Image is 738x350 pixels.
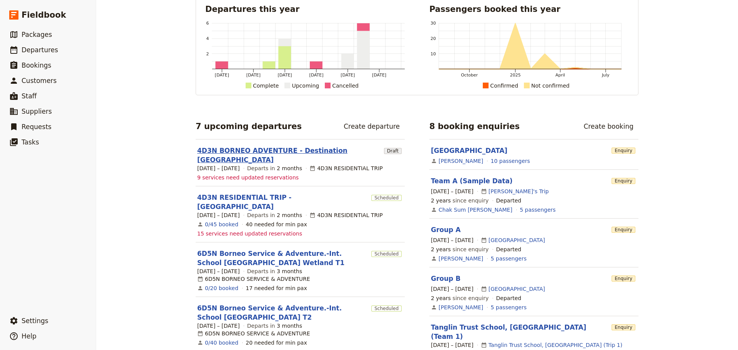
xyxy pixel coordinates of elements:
[22,77,57,85] span: Customers
[246,221,307,228] div: 40 needed for min pax
[22,108,52,115] span: Suppliers
[491,304,527,311] a: View the passengers for this booking
[197,267,240,275] span: [DATE] – [DATE]
[612,227,635,233] span: Enquiry
[431,187,474,195] span: [DATE] – [DATE]
[439,157,483,165] a: [PERSON_NAME]
[197,275,310,283] div: 6D5N BORNEO SERVICE & ADVENTURE
[489,341,622,349] a: Tanglin Trust School, [GEOGRAPHIC_DATA] (Trip 1)
[431,226,460,234] a: Group A
[612,324,635,330] span: Enquiry
[431,246,451,252] span: 2 years
[22,138,39,146] span: Tasks
[341,73,355,78] tspan: [DATE]
[431,236,474,244] span: [DATE] – [DATE]
[247,211,302,219] span: Departs in
[197,249,368,267] a: 6D5N Borneo Service & Adventure.-Int. School [GEOGRAPHIC_DATA] Wetland T1
[371,195,402,201] span: Scheduled
[612,148,635,154] span: Enquiry
[206,21,209,26] tspan: 6
[197,230,302,237] span: 15 services need updated reservations
[510,73,521,78] tspan: 2025
[429,3,629,15] h2: Passengers booked this year
[431,245,489,253] span: since enquiry
[206,51,209,56] tspan: 2
[247,267,302,275] span: Departs in
[197,193,368,211] a: 4D3N RESIDENTIAL TRIP - [GEOGRAPHIC_DATA]
[429,121,520,132] h2: 8 booking enquiries
[431,285,474,293] span: [DATE] – [DATE]
[489,285,545,293] a: [GEOGRAPHIC_DATA]
[496,245,522,253] div: Departed
[491,157,530,165] a: View the passengers for this booking
[205,284,238,292] a: View the bookings for this departure
[489,236,545,244] a: [GEOGRAPHIC_DATA]
[371,251,402,257] span: Scheduled
[431,275,460,282] a: Group B
[247,322,302,330] span: Departs in
[431,323,586,340] a: Tanglin Trust School, [GEOGRAPHIC_DATA] (Team 1)
[206,36,209,41] tspan: 4
[431,295,451,301] span: 2 years
[520,206,555,214] a: View the passengers for this booking
[439,206,512,214] a: Chak Sum [PERSON_NAME]
[278,73,292,78] tspan: [DATE]
[430,36,436,41] tspan: 20
[496,197,522,204] div: Departed
[431,147,507,154] a: [GEOGRAPHIC_DATA]
[22,92,37,100] span: Staff
[277,323,302,329] span: 3 months
[246,73,261,78] tspan: [DATE]
[372,73,386,78] tspan: [DATE]
[197,322,240,330] span: [DATE] – [DATE]
[205,3,405,15] h2: Departures this year
[277,212,302,218] span: 2 months
[531,81,570,90] div: Not confirmed
[22,332,37,340] span: Help
[431,341,474,349] span: [DATE] – [DATE]
[439,304,483,311] a: [PERSON_NAME]
[309,73,323,78] tspan: [DATE]
[292,81,319,90] div: Upcoming
[309,164,383,172] div: 4D3N RESIDENTIAL TRIP
[277,268,302,274] span: 3 months
[205,339,238,347] a: View the bookings for this departure
[22,31,52,38] span: Packages
[197,330,310,337] div: 6D5N BORNEO SERVICE & ADVENTURE
[22,317,48,325] span: Settings
[339,120,405,133] a: Create departure
[384,148,402,154] span: Draft
[22,61,51,69] span: Bookings
[431,197,489,204] span: since enquiry
[309,211,383,219] div: 4D3N RESIDENTIAL TRIP
[22,123,52,131] span: Requests
[197,211,240,219] span: [DATE] – [DATE]
[439,255,483,262] a: [PERSON_NAME]
[430,51,436,56] tspan: 10
[246,339,307,347] div: 20 needed for min pax
[496,294,522,302] div: Departed
[491,255,527,262] a: View the passengers for this booking
[247,164,302,172] span: Departs in
[197,146,381,164] a: 4D3N BORNEO ADVENTURE - Destination [GEOGRAPHIC_DATA]
[431,294,489,302] span: since enquiry
[602,73,610,78] tspan: July
[253,81,279,90] div: Complete
[578,120,638,133] a: Create booking
[197,174,299,181] span: 9 services need updated reservations
[555,73,565,78] tspan: April
[205,221,238,228] a: View the bookings for this departure
[196,121,302,132] h2: 7 upcoming departures
[22,9,66,21] span: Fieldbook
[612,178,635,184] span: Enquiry
[332,81,359,90] div: Cancelled
[431,177,513,185] a: Team A (Sample Data)
[612,275,635,282] span: Enquiry
[430,21,436,26] tspan: 30
[489,187,549,195] a: [PERSON_NAME]'s Trip
[246,284,307,292] div: 17 needed for min pax
[431,197,451,204] span: 2 years
[22,46,58,54] span: Departures
[215,73,229,78] tspan: [DATE]
[461,73,478,78] tspan: October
